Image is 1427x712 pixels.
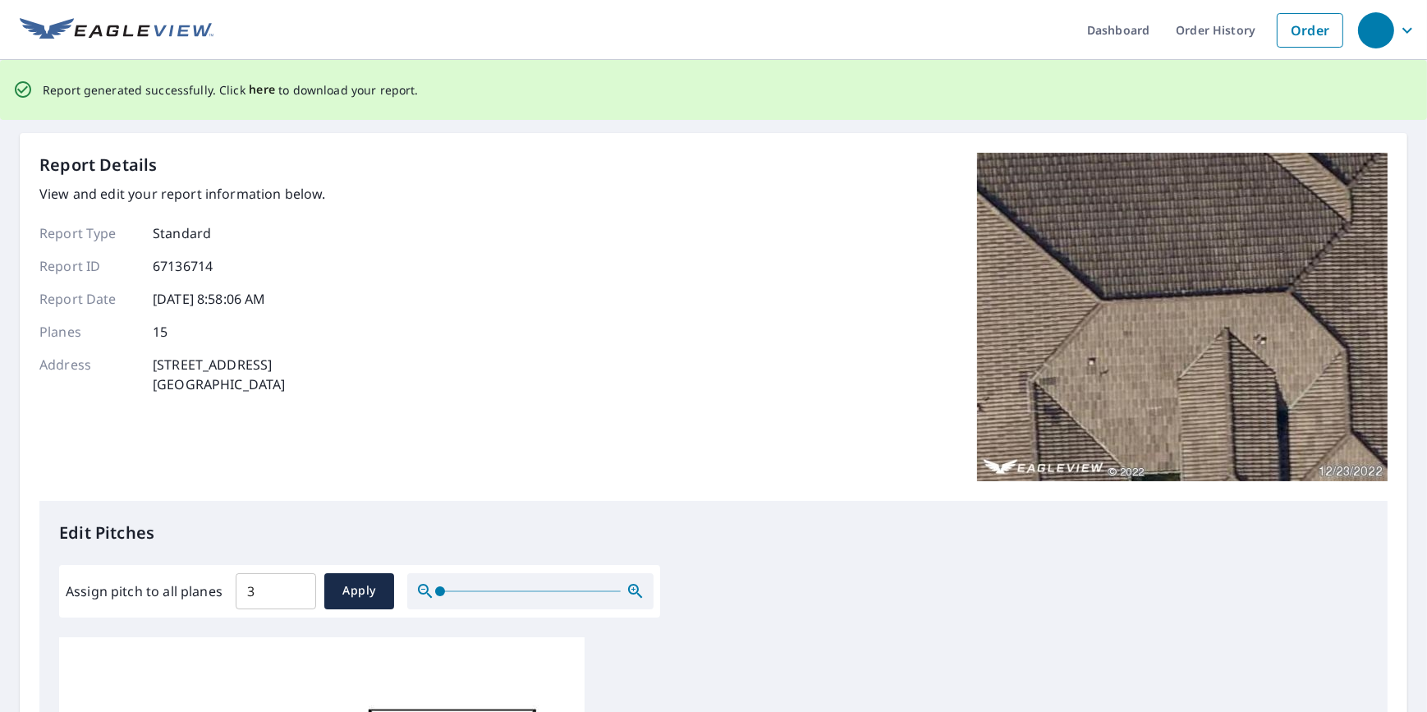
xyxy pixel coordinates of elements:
p: Report Type [39,223,138,243]
p: Report Details [39,153,158,177]
button: Apply [324,573,394,609]
p: 15 [153,322,167,342]
span: Apply [337,581,381,601]
p: Edit Pitches [59,521,1368,545]
p: [STREET_ADDRESS] [GEOGRAPHIC_DATA] [153,355,286,394]
p: Address [39,355,138,394]
p: Report ID [39,256,138,276]
img: EV Logo [20,18,213,43]
p: Planes [39,322,138,342]
p: Report generated successfully. Click to download your report. [43,80,419,100]
button: here [249,80,276,100]
img: Top image [977,153,1388,481]
p: [DATE] 8:58:06 AM [153,289,266,309]
input: 00.0 [236,568,316,614]
label: Assign pitch to all planes [66,581,223,601]
p: 67136714 [153,256,213,276]
p: Report Date [39,289,138,309]
p: View and edit your report information below. [39,184,326,204]
p: Standard [153,223,211,243]
a: Order [1277,13,1343,48]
